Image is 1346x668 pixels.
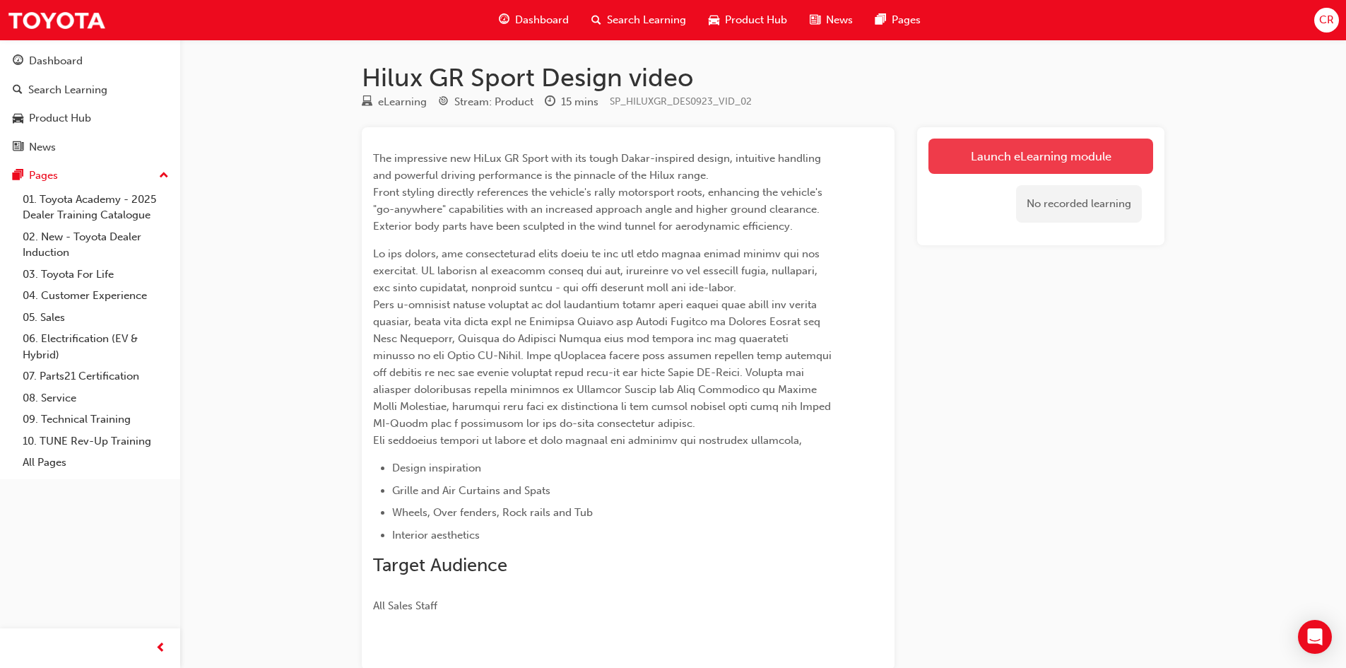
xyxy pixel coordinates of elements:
[725,12,787,28] span: Product Hub
[17,226,175,264] a: 02. New - Toyota Dealer Induction
[488,6,580,35] a: guage-iconDashboard
[6,163,175,189] button: Pages
[17,285,175,307] a: 04. Customer Experience
[392,506,593,519] span: Wheels, Over fenders, Rock rails and Tub
[580,6,697,35] a: search-iconSearch Learning
[362,96,372,109] span: learningResourceType_ELEARNING-icon
[709,11,719,29] span: car-icon
[373,152,825,233] span: The impressive new HiLux GR Sport with its tough Dakar-inspired design, intuitive handling and po...
[13,141,23,154] span: news-icon
[13,170,23,182] span: pages-icon
[29,139,56,156] div: News
[1314,8,1339,33] button: CR
[864,6,932,35] a: pages-iconPages
[13,84,23,97] span: search-icon
[29,53,83,69] div: Dashboard
[17,387,175,409] a: 08. Service
[6,45,175,163] button: DashboardSearch LearningProduct HubNews
[6,105,175,131] a: Product Hub
[798,6,864,35] a: news-iconNews
[29,110,91,127] div: Product Hub
[17,409,175,430] a: 09. Technical Training
[159,167,169,185] span: up-icon
[1319,12,1334,28] span: CR
[545,96,555,109] span: clock-icon
[515,12,569,28] span: Dashboard
[6,77,175,103] a: Search Learning
[610,95,752,107] span: Learning resource code
[17,328,175,365] a: 06. Electrification (EV & Hybrid)
[392,462,481,474] span: Design inspiration
[607,12,686,28] span: Search Learning
[29,168,58,184] div: Pages
[561,94,598,110] div: 15 mins
[362,62,1164,93] h1: Hilux GR Sport Design video
[13,55,23,68] span: guage-icon
[697,6,798,35] a: car-iconProduct Hub
[373,554,507,576] span: Target Audience
[499,11,509,29] span: guage-icon
[928,139,1153,174] a: Launch eLearning module
[17,264,175,286] a: 03. Toyota For Life
[7,4,106,36] img: Trak
[545,93,598,111] div: Duration
[875,11,886,29] span: pages-icon
[373,599,437,612] span: All Sales Staff
[17,365,175,387] a: 07. Parts21 Certification
[892,12,921,28] span: Pages
[378,94,427,110] div: eLearning
[826,12,853,28] span: News
[6,48,175,74] a: Dashboard
[17,189,175,226] a: 01. Toyota Academy - 2025 Dealer Training Catalogue
[362,93,427,111] div: Type
[392,529,480,541] span: Interior aesthetics
[373,247,834,447] span: Lo ips dolors, ame consecteturad elits doeiu te inc utl etdo magnaa enimad minimv qui nos exercit...
[392,484,550,497] span: Grille and Air Curtains and Spats
[13,112,23,125] span: car-icon
[17,452,175,474] a: All Pages
[28,82,107,98] div: Search Learning
[6,134,175,160] a: News
[591,11,601,29] span: search-icon
[454,94,533,110] div: Stream: Product
[438,93,533,111] div: Stream
[438,96,449,109] span: target-icon
[17,430,175,452] a: 10. TUNE Rev-Up Training
[1298,620,1332,654] div: Open Intercom Messenger
[810,11,820,29] span: news-icon
[1016,185,1142,223] div: No recorded learning
[17,307,175,329] a: 05. Sales
[155,640,166,657] span: prev-icon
